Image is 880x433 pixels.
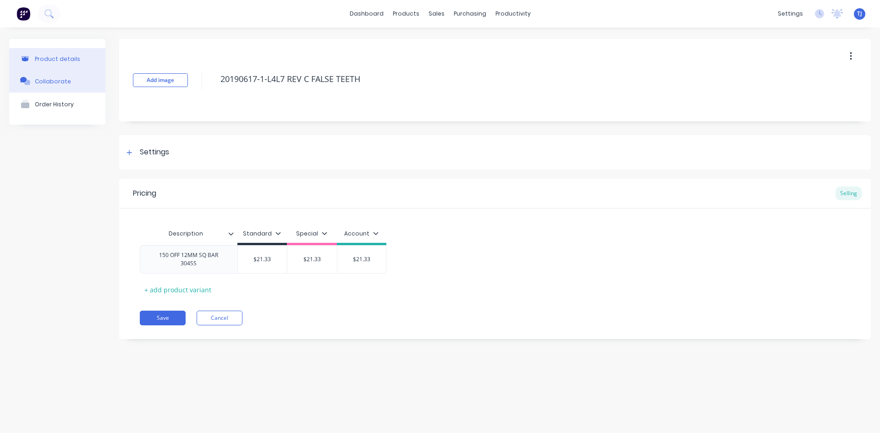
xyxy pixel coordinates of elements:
div: 150 OFF 12MM SQ BAR 304SS [144,249,234,269]
div: sales [424,7,449,21]
button: Order History [9,93,105,115]
div: 150 OFF 12MM SQ BAR 304SS$21.33$21.33$21.33 [140,245,386,274]
div: Collaborate [35,78,71,85]
div: productivity [491,7,535,21]
div: $21.33 [337,248,386,271]
div: Order History [35,101,74,108]
div: Settings [140,147,169,158]
div: Pricing [133,188,156,199]
a: dashboard [345,7,388,21]
button: Save [140,311,186,325]
div: Special [296,230,327,238]
div: Selling [836,186,862,200]
textarea: 20190617-1-L4L7 REV C FALSE TEETH [216,68,795,90]
span: TJ [857,10,862,18]
div: products [388,7,424,21]
div: + add product variant [140,283,216,297]
div: $21.33 [238,248,287,271]
div: Standard [243,230,281,238]
div: Description [140,222,232,245]
button: Collaborate [9,70,105,93]
button: Product details [9,48,105,70]
img: Factory [16,7,30,21]
div: Product details [35,55,80,62]
div: purchasing [449,7,491,21]
button: Add image [133,73,188,87]
button: Cancel [197,311,242,325]
div: Description [140,225,237,243]
div: settings [773,7,808,21]
div: $21.33 [287,248,337,271]
div: Account [344,230,379,238]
